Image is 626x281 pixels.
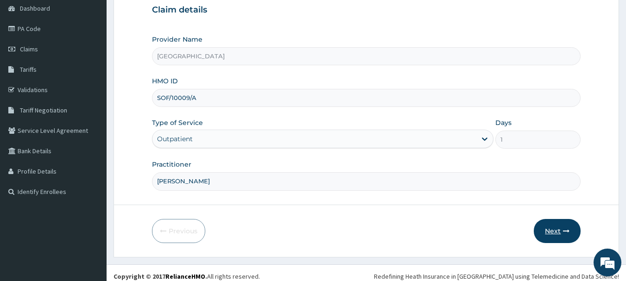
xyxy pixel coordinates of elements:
div: Minimize live chat window [152,5,174,27]
span: Tariffs [20,65,37,74]
input: Enter HMO ID [152,89,581,107]
h3: Claim details [152,5,581,15]
span: We're online! [54,82,128,176]
label: Practitioner [152,160,191,169]
span: Claims [20,45,38,53]
input: Enter Name [152,172,581,190]
div: Redefining Heath Insurance in [GEOGRAPHIC_DATA] using Telemedicine and Data Science! [374,272,619,281]
button: Previous [152,219,205,243]
span: Dashboard [20,4,50,12]
textarea: Type your message and hit 'Enter' [5,185,177,217]
label: Provider Name [152,35,202,44]
a: RelianceHMO [165,272,205,281]
span: Tariff Negotiation [20,106,67,114]
label: HMO ID [152,76,178,86]
div: Outpatient [157,134,193,144]
label: Type of Service [152,118,203,127]
img: d_794563401_company_1708531726252_794563401 [17,46,38,69]
label: Days [495,118,512,127]
div: Chat with us now [48,52,156,64]
strong: Copyright © 2017 . [114,272,207,281]
button: Next [534,219,581,243]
